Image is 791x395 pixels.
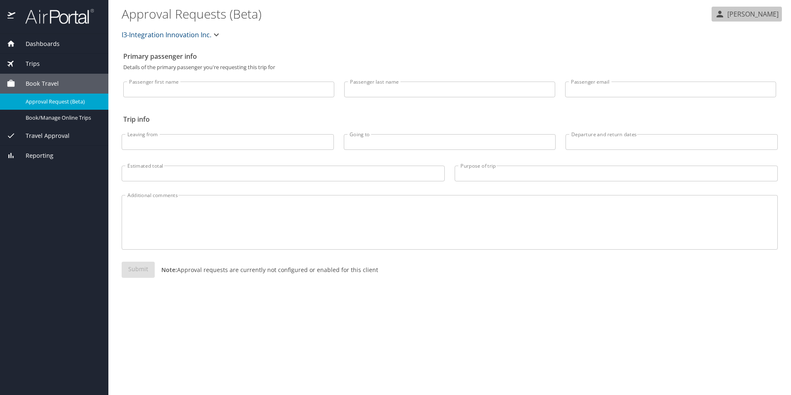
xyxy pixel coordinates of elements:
[16,8,94,24] img: airportal-logo.png
[15,39,60,48] span: Dashboards
[26,114,98,122] span: Book/Manage Online Trips
[15,59,40,68] span: Trips
[123,65,776,70] p: Details of the primary passenger you're requesting this trip for
[122,1,708,26] h1: Approval Requests (Beta)
[123,113,776,126] h2: Trip info
[712,7,782,22] button: [PERSON_NAME]
[118,26,225,43] button: I3-Integration Innovation Inc.
[123,50,776,63] h2: Primary passenger info
[26,98,98,106] span: Approval Request (Beta)
[7,8,16,24] img: icon-airportal.png
[725,9,779,19] p: [PERSON_NAME]
[15,131,70,140] span: Travel Approval
[15,79,59,88] span: Book Travel
[161,266,177,274] strong: Note:
[155,265,378,274] p: Approval requests are currently not configured or enabled for this client
[122,29,211,41] span: I3-Integration Innovation Inc.
[15,151,53,160] span: Reporting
